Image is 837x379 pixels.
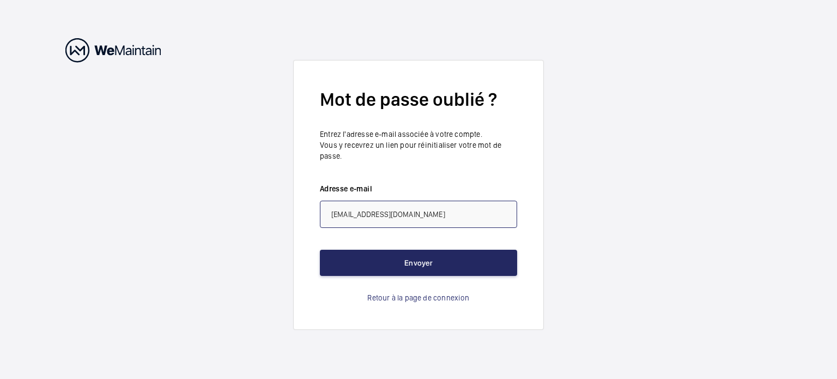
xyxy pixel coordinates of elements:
[367,292,469,303] a: Retour à la page de connexion
[320,250,517,276] button: Envoyer
[320,87,517,112] h2: Mot de passe oublié ?
[320,183,517,194] label: Adresse e-mail
[320,129,517,161] p: Entrez l'adresse e-mail associée à votre compte. Vous y recevrez un lien pour réinitialiser votre...
[320,201,517,228] input: abc@xyz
